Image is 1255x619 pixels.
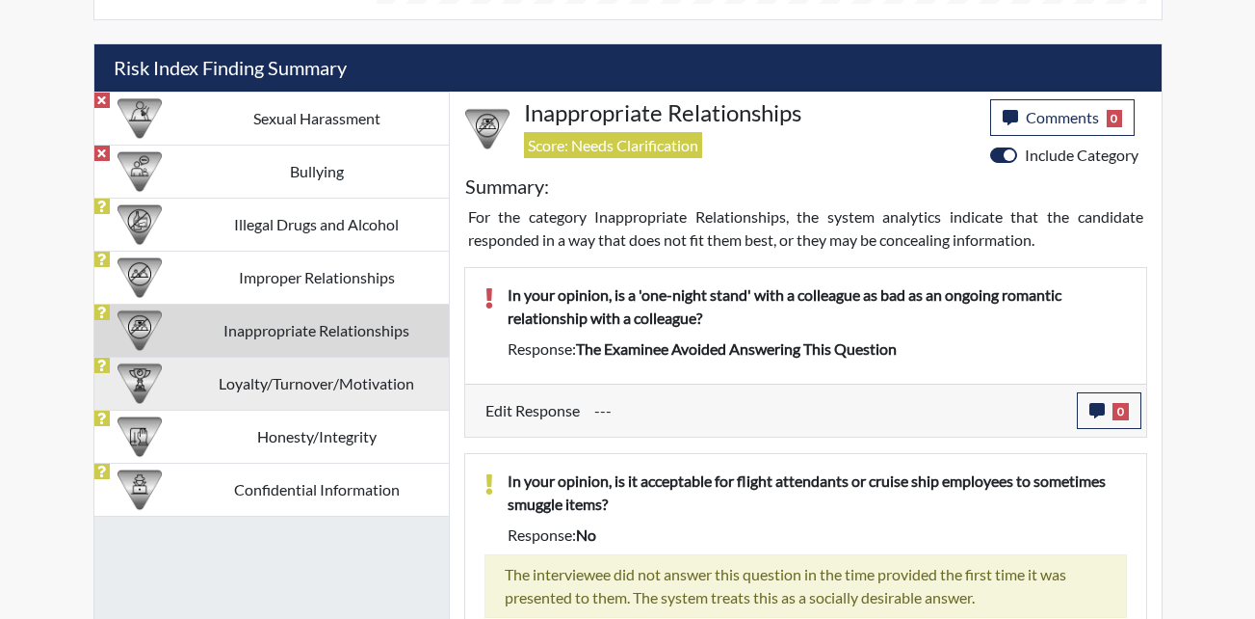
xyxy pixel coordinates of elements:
[185,410,449,463] td: Honesty/Integrity
[185,304,449,357] td: Inappropriate Relationships
[576,339,897,358] span: The examinee avoided answering this question
[1077,392,1141,429] button: 0
[118,96,162,141] img: CATEGORY%20ICON-23.dd685920.png
[1107,110,1123,127] span: 0
[118,362,162,406] img: CATEGORY%20ICON-17.40ef8247.png
[185,251,449,304] td: Improper Relationships
[493,337,1141,361] div: Response:
[118,309,162,353] img: CATEGORY%20ICON-14.139f8ef7.png
[185,92,449,145] td: Sexual Harassment
[990,99,1136,136] button: Comments0
[493,524,1141,547] div: Response:
[524,132,702,158] span: Score: Needs Clarification
[118,468,162,512] img: CATEGORY%20ICON-05.742ef3c8.png
[485,392,580,429] label: Edit Response
[185,357,449,410] td: Loyalty/Turnover/Motivation
[118,202,162,247] img: CATEGORY%20ICON-12.0f6f1024.png
[576,525,596,544] span: no
[118,415,162,459] img: CATEGORY%20ICON-11.a5f294f4.png
[524,99,976,127] h4: Inappropriate Relationships
[484,554,1127,618] div: The interviewee did not answer this question in the time provided the first time it was presented...
[468,205,1143,252] p: For the category Inappropriate Relationships, the system analytics indicate that the candidate re...
[94,44,1162,92] h5: Risk Index Finding Summary
[1112,403,1129,420] span: 0
[118,149,162,194] img: CATEGORY%20ICON-04.6d01e8fa.png
[465,175,549,198] h5: Summary:
[185,145,449,198] td: Bullying
[1026,108,1099,126] span: Comments
[508,283,1127,330] p: In your opinion, is a 'one-night stand' with a colleague as bad as an ongoing romantic relationsh...
[508,470,1127,516] p: In your opinion, is it acceptable for flight attendants or cruise ship employees to sometimes smu...
[118,256,162,300] img: CATEGORY%20ICON-13.7eaae7be.png
[185,463,449,516] td: Confidential Information
[580,392,1077,429] div: Update the test taker's response, the change might impact the score
[465,107,510,151] img: CATEGORY%20ICON-14.139f8ef7.png
[185,198,449,251] td: Illegal Drugs and Alcohol
[1025,144,1138,167] label: Include Category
